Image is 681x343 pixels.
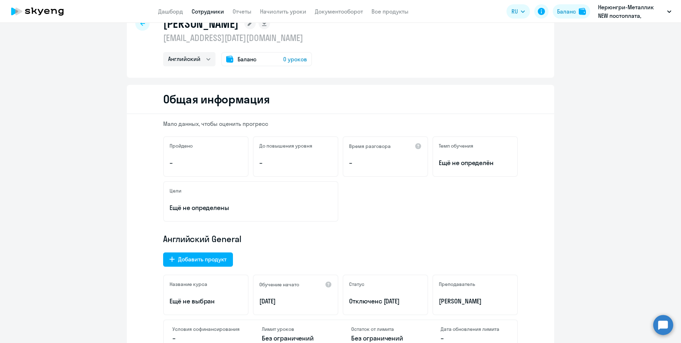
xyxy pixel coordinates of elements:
button: RU [506,4,530,19]
h1: [PERSON_NAME] [163,16,239,31]
span: Ещё не определён [439,158,511,168]
p: [EMAIL_ADDRESS][DATE][DOMAIN_NAME] [163,32,312,43]
span: RU [511,7,518,16]
a: Отчеты [233,8,251,15]
span: 0 уроков [283,55,307,63]
p: Мало данных, чтобы оценить прогресс [163,120,518,128]
h2: Общая информация [163,92,270,106]
p: Ещё не выбран [170,297,242,306]
div: Добавить продукт [178,255,227,263]
button: Балансbalance [553,4,590,19]
a: Документооборот [315,8,363,15]
h5: До повышения уровня [259,143,312,149]
a: Начислить уроки [260,8,306,15]
h4: Условия софинансирования [172,326,240,332]
h4: Дата обновления лимита [441,326,509,332]
div: Баланс [557,7,576,16]
p: – [259,158,332,168]
a: Все продукты [371,8,409,15]
img: balance [579,8,586,15]
h5: Обучение начато [259,281,299,288]
h4: Лимит уроков [262,326,330,332]
button: Добавить продукт [163,252,233,267]
p: Без ограничений [262,334,330,343]
button: Нерюнгри-Металлик NEW постоплата, НОРДГОЛД МЕНЕДЖМЕНТ, ООО [594,3,675,20]
h5: Преподаватель [439,281,475,287]
h4: Остаток от лимита [351,326,419,332]
p: – [441,334,509,343]
a: Дашборд [158,8,183,15]
h5: Цели [170,188,181,194]
h5: Статус [349,281,364,287]
p: Отключен [349,297,422,306]
h5: Название курса [170,281,207,287]
p: [DATE] [259,297,332,306]
span: с [DATE] [379,297,400,305]
h5: Темп обучения [439,143,473,149]
h5: Пройдено [170,143,193,149]
span: Английский General [163,233,241,245]
p: – [170,158,242,168]
p: Нерюнгри-Металлик NEW постоплата, НОРДГОЛД МЕНЕДЖМЕНТ, ООО [598,3,664,20]
a: Сотрудники [192,8,224,15]
p: [PERSON_NAME] [439,297,511,306]
p: – [172,334,240,343]
span: Баланс [238,55,256,63]
p: Без ограничений [351,334,419,343]
p: – [349,158,422,168]
p: Ещё не определены [170,203,332,213]
h5: Время разговора [349,143,391,149]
